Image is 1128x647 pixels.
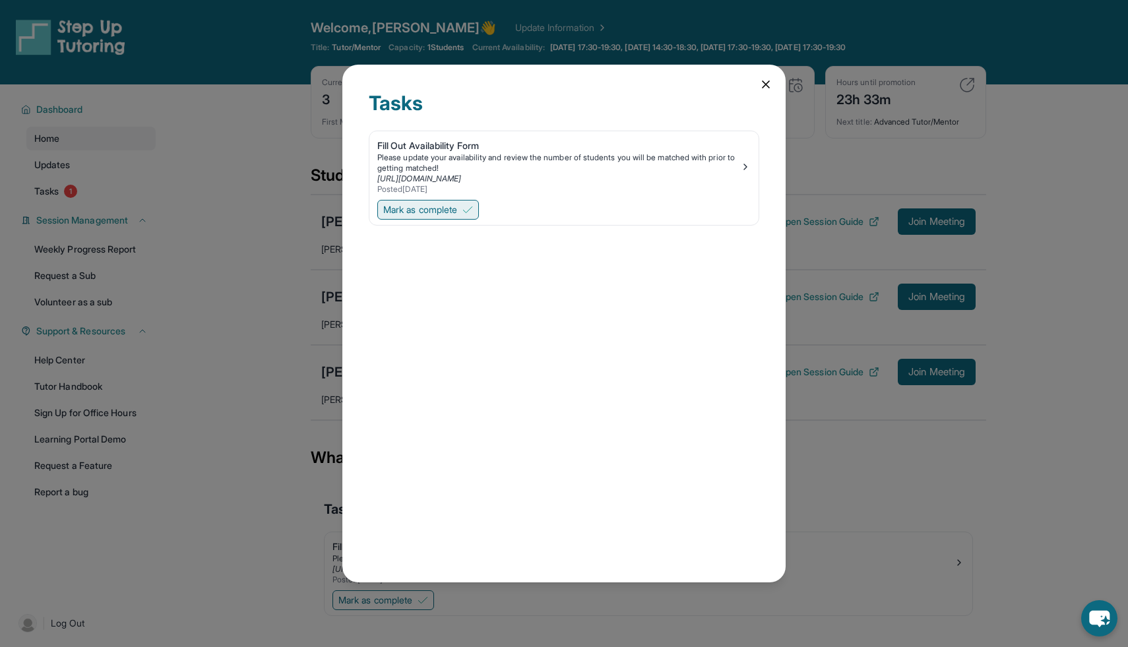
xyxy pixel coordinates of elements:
[377,152,740,173] div: Please update your availability and review the number of students you will be matched with prior ...
[1081,600,1117,636] button: chat-button
[383,203,457,216] span: Mark as complete
[462,204,473,215] img: Mark as complete
[369,131,759,197] a: Fill Out Availability FormPlease update your availability and review the number of students you w...
[377,173,461,183] a: [URL][DOMAIN_NAME]
[377,184,740,195] div: Posted [DATE]
[377,139,740,152] div: Fill Out Availability Form
[377,200,479,220] button: Mark as complete
[369,91,759,131] div: Tasks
